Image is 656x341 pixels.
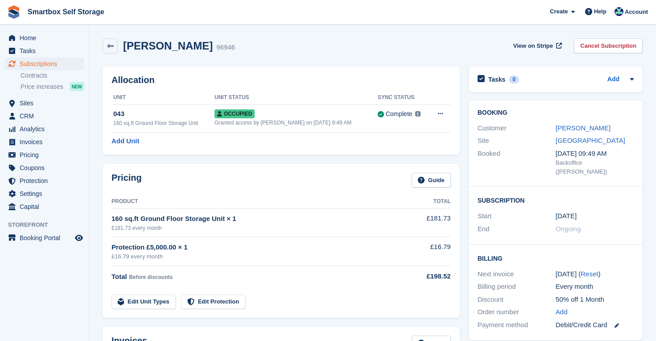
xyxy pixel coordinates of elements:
span: Coupons [20,162,73,174]
div: Start [478,211,556,221]
span: Invoices [20,136,73,148]
a: menu [4,175,84,187]
h2: Subscription [478,195,634,204]
div: Billing period [478,282,556,292]
a: menu [4,45,84,57]
span: CRM [20,110,73,122]
div: Next invoice [478,269,556,279]
span: View on Stripe [513,42,553,50]
a: View on Stripe [510,38,564,53]
td: £181.73 [399,208,450,237]
a: menu [4,149,84,161]
a: menu [4,162,84,174]
h2: Allocation [111,75,451,85]
th: Total [399,195,450,209]
span: Storefront [8,220,89,229]
div: 50% off 1 Month [556,295,634,305]
div: £198.52 [399,271,450,282]
span: Occupied [215,109,255,118]
span: Total [111,273,127,280]
th: Product [111,195,399,209]
a: menu [4,136,84,148]
div: 96946 [216,42,235,53]
a: Cancel Subscription [574,38,643,53]
div: Customer [478,123,556,133]
span: Create [550,7,568,16]
span: Subscriptions [20,58,73,70]
h2: Billing [478,254,634,262]
div: 043 [113,109,215,119]
a: menu [4,110,84,122]
span: Price increases [21,83,63,91]
span: Before discounts [129,274,173,280]
div: Granted access by [PERSON_NAME] on [DATE] 9:49 AM [215,119,378,127]
a: menu [4,32,84,44]
div: 160 sq.ft Ground Floor Storage Unit × 1 [111,214,399,224]
div: Discount [478,295,556,305]
div: 160 sq.ft Ground Floor Storage Unit [113,119,215,127]
div: Backoffice ([PERSON_NAME]) [556,158,634,176]
a: Edit Unit Types [111,295,176,309]
th: Unit Status [215,91,378,105]
div: [DATE] 09:49 AM [556,149,634,159]
span: Account [625,8,648,17]
img: icon-info-grey-7440780725fd019a000dd9b08b2336e03edf1995a4989e88bcd33f0948082b44.svg [415,111,421,116]
time: 2025-08-11 00:00:00 UTC [556,211,577,221]
a: Add [556,307,568,317]
a: Guide [412,173,451,187]
span: Booking Portal [20,232,73,244]
span: Home [20,32,73,44]
div: Complete [386,109,413,119]
div: NEW [70,82,84,91]
span: Tasks [20,45,73,57]
a: Contracts [21,71,84,80]
div: £16.79 every month [111,252,399,261]
img: Roger Canham [615,7,623,16]
div: Booked [478,149,556,176]
div: Every month [556,282,634,292]
span: Capital [20,200,73,213]
th: Unit [111,91,215,105]
h2: Pricing [111,173,142,187]
div: Site [478,136,556,146]
span: Sites [20,97,73,109]
a: menu [4,187,84,200]
span: Help [594,7,606,16]
a: menu [4,58,84,70]
a: [GEOGRAPHIC_DATA] [556,137,625,144]
a: menu [4,97,84,109]
span: Pricing [20,149,73,161]
div: [DATE] ( ) [556,269,634,279]
a: Reset [581,270,598,278]
a: [PERSON_NAME] [556,124,611,132]
div: End [478,224,556,234]
div: Payment method [478,320,556,330]
h2: [PERSON_NAME] [123,40,213,52]
span: Settings [20,187,73,200]
th: Sync Status [378,91,429,105]
img: stora-icon-8386f47178a22dfd0bd8f6a31ec36ba5ce8667c1dd55bd0f319d3a0aa187defe.svg [7,5,21,19]
div: Debit/Credit Card [556,320,634,330]
div: Protection £5,000.00 × 1 [111,242,399,253]
div: £181.73 every month [111,224,399,232]
a: Add [607,75,619,85]
a: menu [4,232,84,244]
a: menu [4,200,84,213]
span: Analytics [20,123,73,135]
a: Add Unit [111,136,139,146]
a: Smartbox Self Storage [24,4,108,19]
a: Preview store [74,233,84,243]
h2: Tasks [488,75,506,83]
a: Edit Protection [181,295,245,309]
h2: Booking [478,109,634,116]
span: Ongoing [556,225,581,233]
div: 0 [509,75,519,83]
td: £16.79 [399,237,450,266]
a: menu [4,123,84,135]
div: Order number [478,307,556,317]
a: Price increases NEW [21,82,84,91]
span: Protection [20,175,73,187]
